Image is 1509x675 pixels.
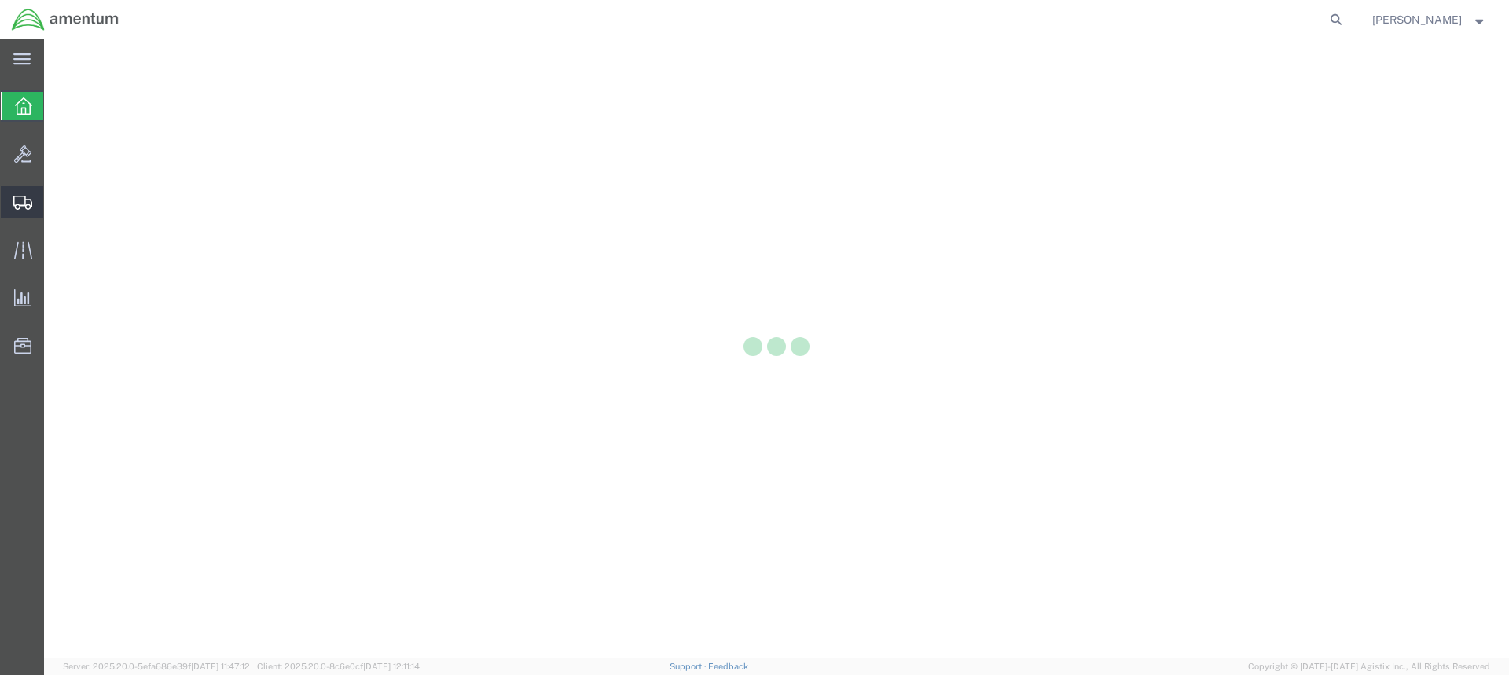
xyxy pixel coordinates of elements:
span: Server: 2025.20.0-5efa686e39f [63,662,250,671]
button: [PERSON_NAME] [1371,10,1488,29]
a: Support [670,662,709,671]
span: Alvaro Borbon [1372,11,1462,28]
img: logo [11,8,119,31]
span: Copyright © [DATE]-[DATE] Agistix Inc., All Rights Reserved [1248,660,1490,673]
span: [DATE] 11:47:12 [191,662,250,671]
span: Client: 2025.20.0-8c6e0cf [257,662,420,671]
span: [DATE] 12:11:14 [363,662,420,671]
a: Feedback [708,662,748,671]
